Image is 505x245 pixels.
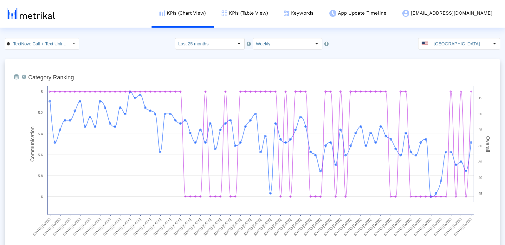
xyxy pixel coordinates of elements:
text: [DATE]-[DATE] [72,217,91,236]
text: [DATE]-[DATE] [413,217,432,236]
text: [DATE]-[DATE] [283,217,302,236]
img: keywords.png [284,10,289,16]
text: [DATE]-[DATE] [133,217,152,236]
text: 40 [478,176,482,180]
img: metrical-logo-light.png [7,8,55,19]
text: [DATE]-[DATE] [143,217,162,236]
text: [DATE]-[DATE] [113,217,132,236]
div: Select [234,38,244,49]
text: [DATE]-[DATE] [393,217,412,236]
text: [DATE]-[DATE] [193,217,212,236]
text: 5 [41,90,43,94]
img: app-update-menu-icon.png [329,10,336,17]
text: 15 [478,96,482,100]
text: [DATE]-[DATE] [183,217,202,236]
img: kpi-table-menu-icon.png [222,10,227,16]
text: [DATE]-[DATE] [233,217,252,236]
tspan: Category Ranking [28,74,74,81]
text: [DATE]-[DATE] [82,217,101,236]
text: [DATE]-[DATE] [173,217,192,236]
text: 35 [478,160,482,164]
text: [DATE]-[DATE] [42,217,61,236]
text: [DATE]-[DATE] [443,217,462,236]
text: [DATE]-[DATE] [433,217,452,236]
text: [DATE]-[DATE] [323,217,342,236]
text: 6 [41,195,43,199]
text: 5.2 [38,111,43,115]
text: [DATE]-[DATE] [293,217,312,236]
div: Select [68,38,79,49]
img: kpi-chart-menu-icon.png [159,10,165,16]
text: [DATE]-[DATE] [163,217,182,236]
text: 25 [478,128,482,132]
text: 5.6 [38,153,43,157]
img: my-account-menu-icon.png [402,10,409,17]
text: 20 [478,112,482,116]
text: [DATE]-[DATE] [203,217,222,236]
text: 30 [478,144,482,148]
text: [DATE]-[DATE] [152,217,172,236]
text: [DATE]-[DATE] [423,217,442,236]
text: [DATE]-[DATE] [363,217,382,236]
text: [DATE]-[DATE] [343,217,362,236]
tspan: Overall [485,136,490,152]
text: [DATE]-[DATE] [383,217,402,236]
text: [DATE]-[DATE] [353,217,372,236]
text: [DATE]-[DATE] [32,217,51,236]
text: [DATE]-[DATE] [263,217,282,236]
text: [DATE]-[DATE] [102,217,121,236]
text: [DATE]-[DATE] [253,217,272,236]
text: [DATE]-[DATE] [223,217,242,236]
div: Select [311,38,322,49]
text: [DATE]-[DATE] [93,217,112,236]
tspan: Communication [30,126,35,162]
text: 5.4 [38,132,43,136]
text: [DATE]-[DATE] [313,217,332,236]
text: [DATE]-[DATE] [213,217,232,236]
text: [DATE]-[DATE] [373,217,392,236]
text: [DATE]-[DATE] [122,217,141,236]
div: Select [489,38,500,49]
text: [DATE]-[DATE] [52,217,71,236]
text: [DATE]-[DATE] [273,217,292,236]
text: [DATE]-[DATE] [303,217,322,236]
text: [DATE]-[DATE] [403,217,422,236]
text: 45 [478,192,482,195]
text: [DATE]-[DATE] [333,217,352,236]
text: 5.8 [38,174,43,178]
text: [DATE]-[DATE] [453,217,472,236]
text: [DATE]-[DATE] [62,217,81,236]
text: [DATE]-[DATE] [243,217,262,236]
